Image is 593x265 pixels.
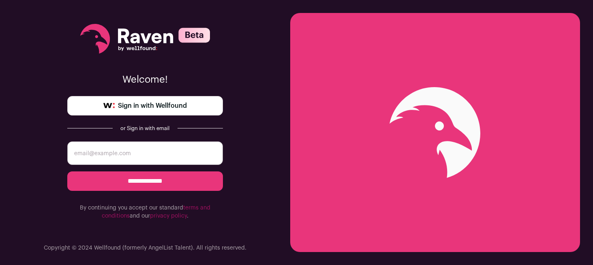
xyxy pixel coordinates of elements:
p: Welcome! [67,73,223,86]
a: Sign in with Wellfound [67,96,223,115]
p: By continuing you accept our standard and our . [67,204,223,220]
input: email@example.com [67,141,223,165]
a: privacy policy [150,213,187,219]
a: terms and conditions [102,205,210,219]
div: or Sign in with email [119,125,171,132]
p: Copyright © 2024 Wellfound (formerly AngelList Talent). All rights reserved. [44,244,246,252]
img: wellfound-symbol-flush-black-fb3c872781a75f747ccb3a119075da62bfe97bd399995f84a933054e44a575c4.png [103,103,115,109]
span: Sign in with Wellfound [118,101,187,111]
